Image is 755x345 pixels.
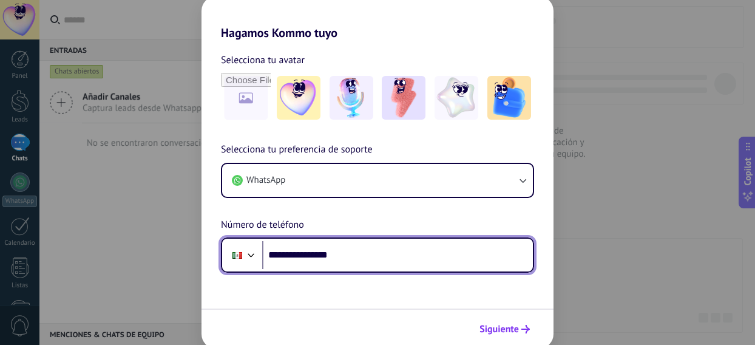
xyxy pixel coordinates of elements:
img: -5.jpeg [487,76,531,120]
img: -2.jpeg [330,76,373,120]
span: WhatsApp [246,174,285,186]
img: -3.jpeg [382,76,425,120]
button: Siguiente [474,319,535,340]
span: Selecciona tu avatar [221,52,305,68]
div: Mexico: + 52 [226,242,249,268]
img: -1.jpeg [277,76,320,120]
span: Selecciona tu preferencia de soporte [221,142,373,158]
span: Siguiente [479,325,519,333]
span: Número de teléfono [221,217,304,233]
button: WhatsApp [222,164,533,197]
img: -4.jpeg [435,76,478,120]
